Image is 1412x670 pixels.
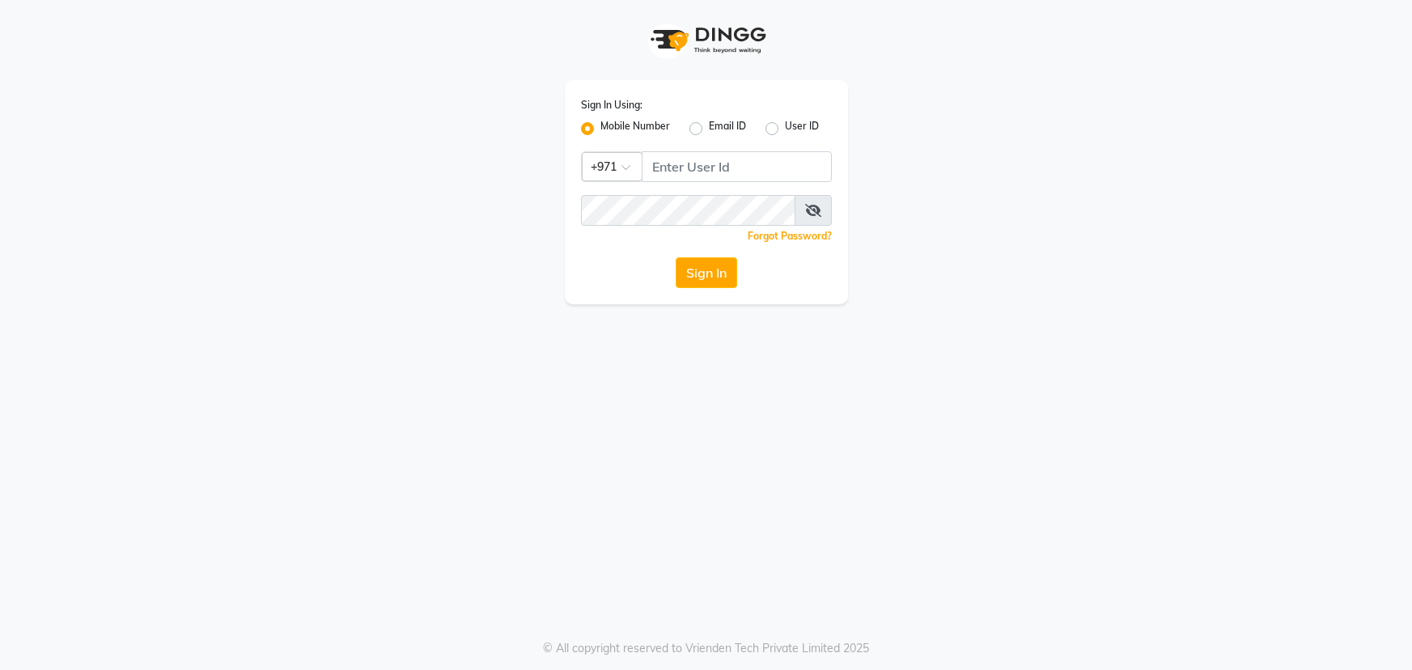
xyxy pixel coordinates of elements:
[581,195,795,226] input: Username
[748,230,832,242] a: Forgot Password?
[581,98,642,112] label: Sign In Using:
[600,119,670,138] label: Mobile Number
[642,151,832,182] input: Username
[709,119,746,138] label: Email ID
[676,257,737,288] button: Sign In
[642,16,771,64] img: logo1.svg
[785,119,819,138] label: User ID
